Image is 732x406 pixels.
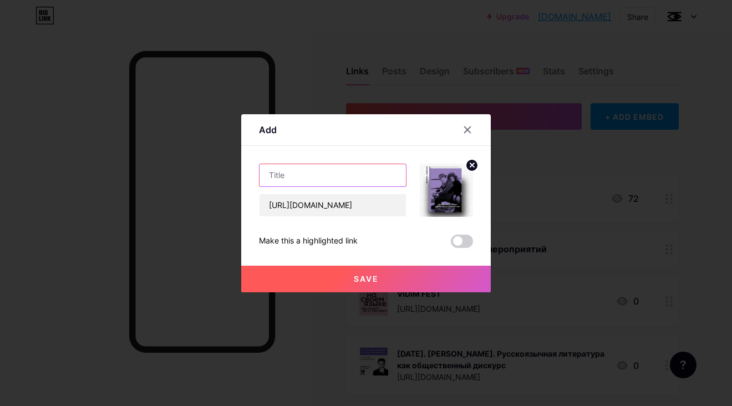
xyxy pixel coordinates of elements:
[260,194,406,216] input: URL
[259,235,358,248] div: Make this a highlighted link
[241,266,491,292] button: Save
[420,164,473,217] img: link_thumbnail
[259,123,277,136] div: Add
[260,164,406,186] input: Title
[354,274,379,283] span: Save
